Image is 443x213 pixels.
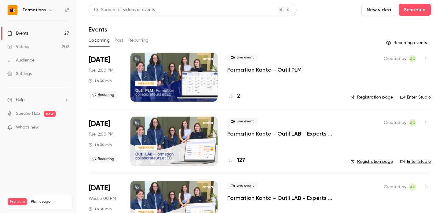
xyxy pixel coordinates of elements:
div: 1 h 30 min [89,207,112,211]
span: Created by [384,55,406,62]
a: 2 [227,92,240,100]
h1: Events [89,26,107,33]
button: Recurring events [383,38,431,48]
button: Recurring [128,35,149,45]
button: Upcoming [89,35,110,45]
span: Recurring [89,155,118,163]
a: Registration page [350,94,393,100]
li: help-dropdown-opener [7,97,69,103]
span: Recurring [89,91,118,99]
span: [DATE] [89,183,110,193]
span: new [44,111,56,117]
a: Formation Kanta - Outil LAB - Experts Comptables & Collaborateurs [227,194,341,202]
iframe: Noticeable Trigger [62,125,69,130]
span: Live event [227,54,258,61]
span: AC [410,183,415,191]
a: Enter Studio [400,94,431,100]
span: AC [410,119,415,126]
button: Past [115,35,123,45]
div: Events [7,30,28,36]
span: Wed, 2:00 PM [89,196,116,202]
span: Live event [227,118,258,125]
a: Registration page [350,159,393,165]
span: [DATE] [89,55,110,65]
span: Anaïs Cachelou [409,55,416,62]
span: Created by [384,183,406,191]
span: Premium [8,198,27,205]
a: Enter Studio [400,159,431,165]
div: Sep 9 Tue, 2:00 PM (Europe/Paris) [89,117,121,166]
div: 1 h 30 min [89,78,112,83]
div: Sep 9 Tue, 2:00 PM (Europe/Paris) [89,53,121,102]
span: Created by [384,119,406,126]
a: SpeakerHub [16,110,40,117]
button: Schedule [399,4,431,16]
span: What's new [16,124,39,131]
button: New video [361,4,396,16]
a: 127 [227,156,245,165]
a: Formation Kanta - Outil LAB - Experts Comptables & Collaborateurs [227,130,341,137]
span: Live event [227,182,258,189]
a: Formation Kanta - Outil PLM [227,66,302,73]
div: Videos [7,44,29,50]
div: 1 h 30 min [89,142,112,147]
div: Audience [7,57,35,63]
span: Plan usage [31,199,69,204]
span: AC [410,55,415,62]
h4: 2 [237,92,240,100]
span: [DATE] [89,119,110,129]
span: Anaïs Cachelou [409,119,416,126]
h4: 127 [237,156,245,165]
span: Anaïs Cachelou [409,183,416,191]
div: Settings [7,71,32,77]
span: Tue, 2:00 PM [89,67,113,73]
span: Tue, 2:00 PM [89,131,113,137]
div: Search for videos or events [94,7,155,13]
img: Formations [8,5,17,15]
h6: Formations [23,7,46,13]
span: Help [16,97,25,103]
